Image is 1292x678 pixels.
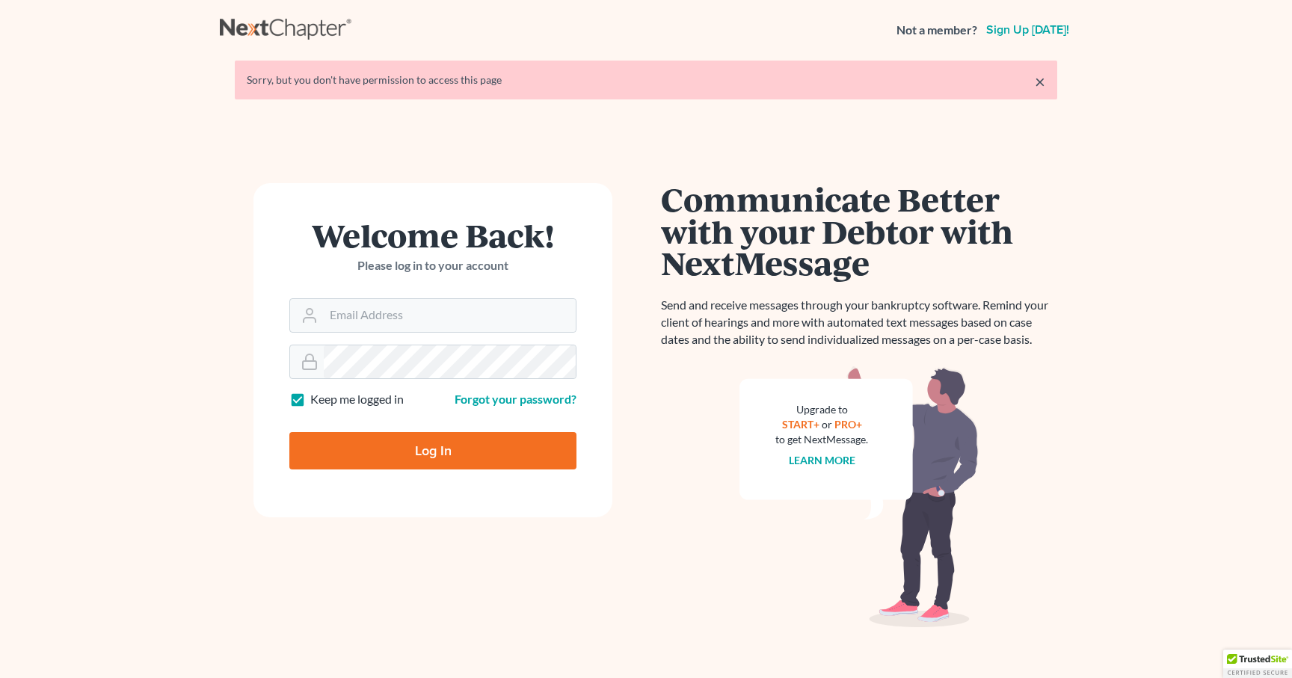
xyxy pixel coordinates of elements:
input: Email Address [324,299,576,332]
a: PRO+ [834,418,862,431]
div: TrustedSite Certified [1223,650,1292,678]
div: Upgrade to [775,402,868,417]
a: Sign up [DATE]! [983,24,1072,36]
input: Log In [289,432,576,469]
div: Sorry, but you don't have permission to access this page [247,73,1045,87]
span: or [822,418,832,431]
div: to get NextMessage. [775,432,868,447]
h1: Communicate Better with your Debtor with NextMessage [661,183,1057,279]
img: nextmessage_bg-59042aed3d76b12b5cd301f8e5b87938c9018125f34e5fa2b7a6b67550977c72.svg [739,366,979,628]
a: Learn more [789,454,855,466]
p: Please log in to your account [289,257,576,274]
h1: Welcome Back! [289,219,576,251]
p: Send and receive messages through your bankruptcy software. Remind your client of hearings and mo... [661,297,1057,348]
strong: Not a member? [896,22,977,39]
a: START+ [782,418,819,431]
label: Keep me logged in [310,391,404,408]
a: × [1035,73,1045,90]
a: Forgot your password? [455,392,576,406]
